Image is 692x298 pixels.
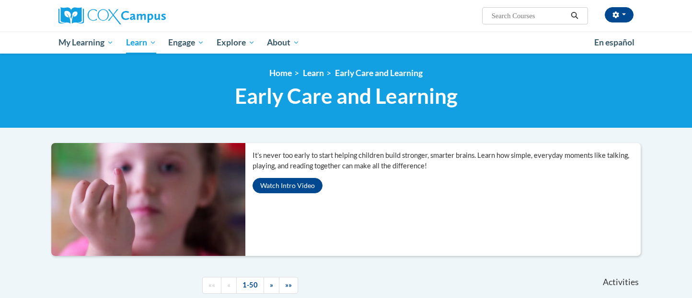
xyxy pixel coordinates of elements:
button: Watch Intro Video [253,178,323,193]
a: Early Care and Learning [335,68,423,78]
a: Cox Campus [58,7,241,24]
a: Learn [120,32,162,54]
span: » [270,281,273,289]
span: Explore [217,37,255,48]
button: Search [567,10,582,22]
span: Engage [168,37,204,48]
a: Engage [162,32,210,54]
a: About [261,32,306,54]
span: «« [208,281,215,289]
p: It’s never too early to start helping children build stronger, smarter brains. Learn how simple, ... [253,150,641,171]
a: En español [588,33,641,53]
a: Learn [303,68,324,78]
a: Begining [202,277,221,294]
span: Early Care and Learning [235,83,458,109]
a: Home [269,68,292,78]
a: Previous [221,277,237,294]
a: My Learning [52,32,120,54]
a: 1-50 [236,277,264,294]
button: Account Settings [605,7,634,22]
span: Activities [603,277,639,287]
span: My Learning [58,37,114,48]
img: Cox Campus [58,7,166,24]
span: Learn [126,37,156,48]
div: Main menu [44,32,648,54]
span: En español [594,37,634,47]
a: End [279,277,298,294]
a: Explore [210,32,261,54]
span: « [227,281,231,289]
input: Search Courses [491,10,567,22]
a: Next [264,277,279,294]
span: About [267,37,300,48]
span: »» [285,281,292,289]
